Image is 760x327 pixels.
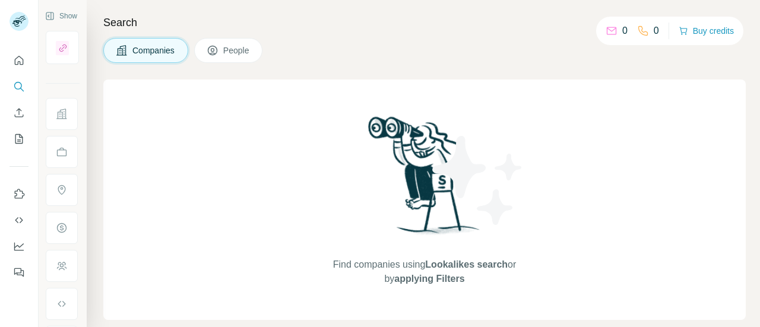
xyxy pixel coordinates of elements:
p: 0 [622,24,628,38]
span: Find companies using or by [330,258,520,286]
img: Surfe Illustration - Woman searching with binoculars [363,113,486,246]
button: Feedback [9,262,28,283]
button: Buy credits [679,23,734,39]
button: Search [9,76,28,97]
button: Dashboard [9,236,28,257]
span: applying Filters [394,274,464,284]
button: Show [37,7,85,25]
img: Surfe Illustration - Stars [425,127,531,234]
h4: Search [103,14,746,31]
span: People [223,45,251,56]
p: 0 [654,24,659,38]
span: Companies [132,45,176,56]
button: Quick start [9,50,28,71]
button: Use Surfe on LinkedIn [9,183,28,205]
button: My lists [9,128,28,150]
button: Enrich CSV [9,102,28,123]
button: Use Surfe API [9,209,28,231]
span: Lookalikes search [425,259,508,269]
